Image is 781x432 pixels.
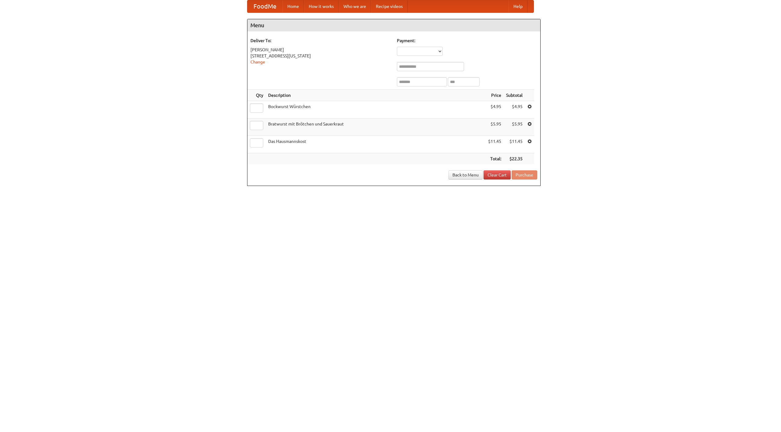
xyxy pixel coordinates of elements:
[339,0,371,13] a: Who we are
[247,0,283,13] a: FoodMe
[250,60,265,64] a: Change
[266,90,486,101] th: Description
[397,38,537,44] h5: Payment:
[512,170,537,180] button: Purchase
[486,136,504,153] td: $11.45
[486,90,504,101] th: Price
[283,0,304,13] a: Home
[266,118,486,136] td: Bratwurst mit Brötchen und Sauerkraut
[486,153,504,165] th: Total:
[504,118,525,136] td: $5.95
[486,118,504,136] td: $5.95
[247,90,266,101] th: Qty
[504,101,525,118] td: $4.95
[484,170,511,180] a: Clear Cart
[504,90,525,101] th: Subtotal
[304,0,339,13] a: How it works
[486,101,504,118] td: $4.95
[247,19,540,31] h4: Menu
[250,47,391,53] div: [PERSON_NAME]
[504,153,525,165] th: $22.35
[266,101,486,118] td: Bockwurst Würstchen
[250,38,391,44] h5: Deliver To:
[371,0,408,13] a: Recipe videos
[504,136,525,153] td: $11.45
[448,170,483,180] a: Back to Menu
[266,136,486,153] td: Das Hausmannskost
[509,0,527,13] a: Help
[250,53,391,59] div: [STREET_ADDRESS][US_STATE]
